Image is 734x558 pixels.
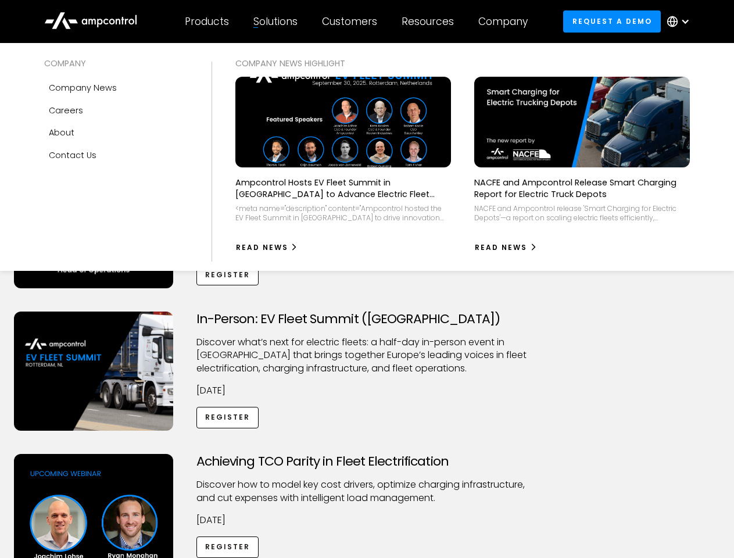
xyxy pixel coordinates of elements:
div: Read News [236,242,288,253]
p: [DATE] [196,514,538,527]
a: Request a demo [563,10,661,32]
p: Ampcontrol Hosts EV Fleet Summit in [GEOGRAPHIC_DATA] to Advance Electric Fleet Management in [GE... [235,177,451,200]
div: COMPANY NEWS Highlight [235,57,690,70]
h3: In-Person: EV Fleet Summit ([GEOGRAPHIC_DATA]) [196,312,538,327]
div: Products [185,15,229,28]
h3: Achieving TCO Parity in Fleet Electrification [196,454,538,469]
a: Company news [44,77,188,99]
div: Company news [49,81,117,94]
a: Careers [44,99,188,121]
div: COMPANY [44,57,188,70]
a: Register [196,407,259,428]
div: <meta name="description" content="Ampcontrol hosted the EV Fleet Summit in [GEOGRAPHIC_DATA] to d... [235,204,451,222]
div: Read News [475,242,527,253]
p: [DATE] [196,384,538,397]
a: Register [196,264,259,285]
a: Read News [474,238,538,257]
div: Resources [402,15,454,28]
p: NACFE and Ampcontrol Release Smart Charging Report for Electric Truck Depots [474,177,690,200]
a: About [44,121,188,144]
div: Customers [322,15,377,28]
div: Company [478,15,528,28]
div: About [49,126,74,139]
div: Contact Us [49,149,96,162]
a: Register [196,536,259,558]
p: Discover how to model key cost drivers, optimize charging infrastructure, and cut expenses with i... [196,478,538,505]
a: Contact Us [44,144,188,166]
div: Careers [49,104,83,117]
div: NACFE and Ampcontrol release 'Smart Charging for Electric Depots'—a report on scaling electric fl... [474,204,690,222]
div: Solutions [253,15,298,28]
a: Read News [235,238,299,257]
p: ​Discover what’s next for electric fleets: a half-day in-person event in [GEOGRAPHIC_DATA] that b... [196,336,538,375]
